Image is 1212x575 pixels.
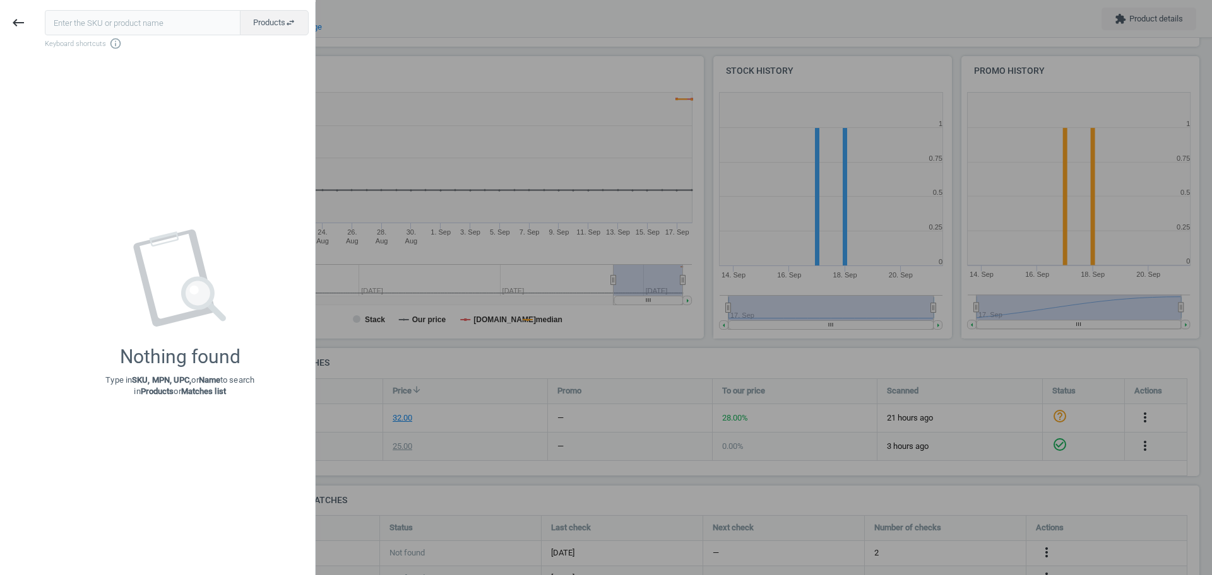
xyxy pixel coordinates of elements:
div: Nothing found [120,346,241,368]
strong: Products [141,386,174,396]
span: Products [253,17,295,28]
i: swap_horiz [285,18,295,28]
p: Type in or to search in or [105,375,254,397]
button: keyboard_backspace [4,8,33,38]
i: keyboard_backspace [11,15,26,30]
strong: SKU, MPN, UPC, [132,375,191,385]
button: Productsswap_horiz [240,10,309,35]
input: Enter the SKU or product name [45,10,241,35]
i: info_outline [109,37,122,50]
strong: Name [199,375,220,385]
strong: Matches list [181,386,226,396]
span: Keyboard shortcuts [45,37,309,50]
